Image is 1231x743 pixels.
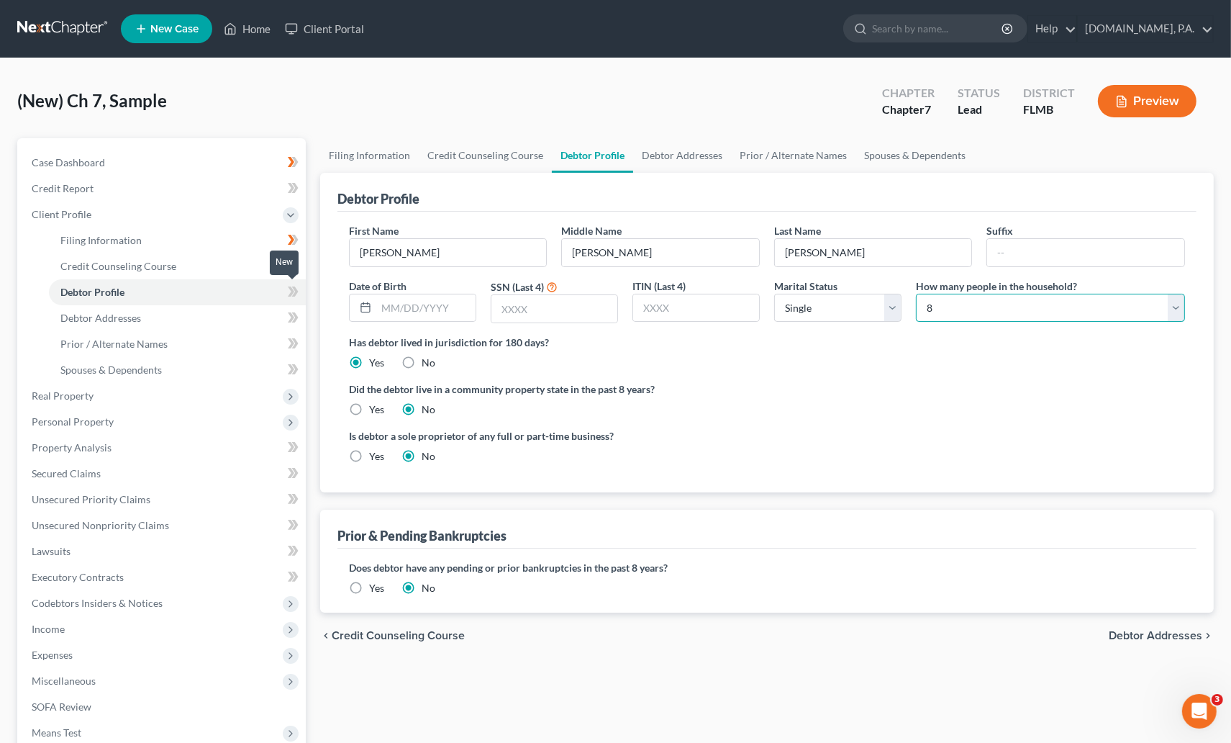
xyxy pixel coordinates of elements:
[20,461,306,487] a: Secured Claims
[332,630,465,641] span: Credit Counseling Course
[20,513,306,539] a: Unsecured Nonpriority Claims
[32,415,114,428] span: Personal Property
[925,102,931,116] span: 7
[20,435,306,461] a: Property Analysis
[49,305,306,331] a: Debtor Addresses
[32,208,91,220] span: Client Profile
[422,449,435,464] label: No
[1212,694,1223,706] span: 3
[20,176,306,202] a: Credit Report
[60,312,141,324] span: Debtor Addresses
[422,356,435,370] label: No
[986,223,1013,238] label: Suffix
[561,223,622,238] label: Middle Name
[60,364,162,376] span: Spouses & Dependents
[882,85,935,102] div: Chapter
[987,239,1184,266] input: --
[1028,16,1076,42] a: Help
[349,428,760,443] label: Is debtor a sole proprietor of any full or part-time business?
[349,223,399,238] label: First Name
[1023,85,1075,102] div: District
[32,467,101,479] span: Secured Claims
[855,138,974,173] a: Spouses & Dependents
[217,16,278,42] a: Home
[60,234,142,246] span: Filing Information
[60,338,168,350] span: Prior / Alternate Names
[32,156,105,168] span: Case Dashboard
[1109,630,1214,641] button: Debtor Addresses chevron_right
[419,138,552,173] a: Credit Counseling Course
[32,545,71,557] span: Lawsuits
[32,623,65,635] span: Income
[20,150,306,176] a: Case Dashboard
[32,726,81,739] span: Means Test
[32,675,96,687] span: Miscellaneous
[20,487,306,513] a: Unsecured Priority Claims
[49,331,306,357] a: Prior / Alternate Names
[552,138,633,173] a: Debtor Profile
[17,90,167,111] span: (New) Ch 7, Sample
[774,223,821,238] label: Last Name
[32,389,94,402] span: Real Property
[20,694,306,720] a: SOFA Review
[60,286,124,298] span: Debtor Profile
[882,102,935,118] div: Chapter
[32,649,73,661] span: Expenses
[958,85,1000,102] div: Status
[369,356,384,370] label: Yes
[916,279,1077,294] label: How many people in the household?
[49,357,306,383] a: Spouses & Dependents
[633,294,759,322] input: XXXX
[369,581,384,595] label: Yes
[1109,630,1202,641] span: Debtor Addresses
[376,294,476,322] input: MM/DD/YYYY
[60,260,176,272] span: Credit Counseling Course
[32,441,112,454] span: Property Analysis
[1098,85,1196,117] button: Preview
[32,597,163,609] span: Codebtors Insiders & Notices
[270,251,299,274] div: New
[349,560,1185,575] label: Does debtor have any pending or prior bankruptcies in the past 8 years?
[491,279,544,294] label: SSN (Last 4)
[349,279,406,294] label: Date of Birth
[49,253,306,279] a: Credit Counseling Course
[320,138,419,173] a: Filing Information
[491,295,617,323] input: XXXX
[337,527,507,544] div: Prior & Pending Bankruptcies
[958,102,1000,118] div: Lead
[1202,630,1214,641] i: chevron_right
[20,539,306,564] a: Lawsuits
[32,571,124,583] span: Executory Contracts
[775,239,972,266] input: --
[150,24,199,35] span: New Case
[633,138,731,173] a: Debtor Addresses
[49,228,306,253] a: Filing Information
[632,279,686,294] label: ITIN (Last 4)
[369,402,384,417] label: Yes
[337,190,419,207] div: Debtor Profile
[320,630,465,641] button: chevron_left Credit Counseling Course
[872,15,1004,42] input: Search by name...
[350,239,547,266] input: --
[1182,694,1217,729] iframe: Intercom live chat
[774,279,837,294] label: Marital Status
[349,335,1185,350] label: Has debtor lived in jurisdiction for 180 days?
[20,564,306,590] a: Executory Contracts
[320,630,332,641] i: chevron_left
[32,701,91,713] span: SOFA Review
[422,402,435,417] label: No
[562,239,759,266] input: M.I
[1078,16,1213,42] a: [DOMAIN_NAME], P.A.
[731,138,855,173] a: Prior / Alternate Names
[32,493,150,505] span: Unsecured Priority Claims
[349,382,1185,397] label: Did the debtor live in a community property state in the past 8 years?
[422,581,435,595] label: No
[278,16,371,42] a: Client Portal
[369,449,384,464] label: Yes
[1023,102,1075,118] div: FLMB
[49,279,306,305] a: Debtor Profile
[32,519,169,531] span: Unsecured Nonpriority Claims
[32,182,94,194] span: Credit Report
